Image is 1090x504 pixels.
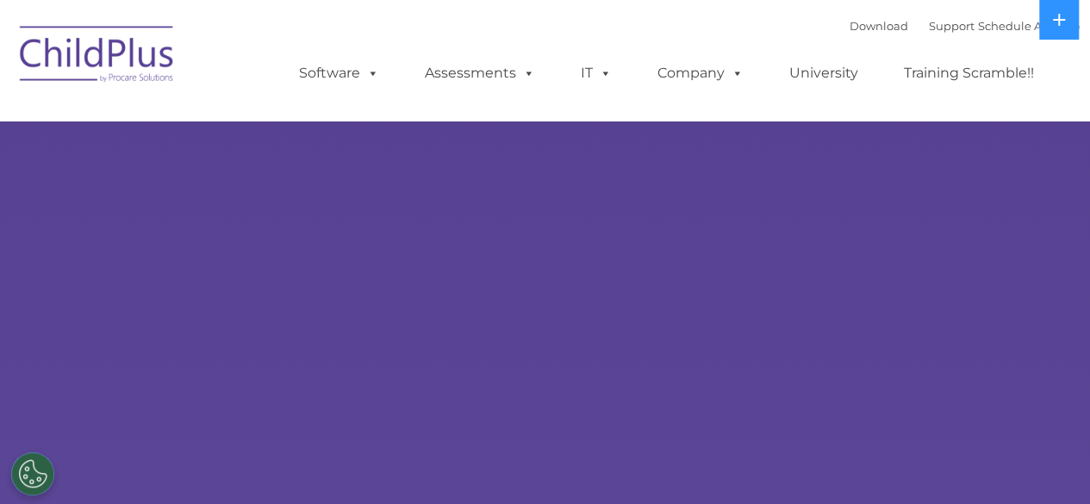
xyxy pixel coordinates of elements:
[850,19,1080,33] font: |
[978,19,1080,33] a: Schedule A Demo
[640,56,761,90] a: Company
[11,452,54,495] button: Cookies Settings
[772,56,875,90] a: University
[887,56,1051,90] a: Training Scramble!!
[929,19,975,33] a: Support
[282,56,396,90] a: Software
[564,56,629,90] a: IT
[850,19,908,33] a: Download
[11,14,184,100] img: ChildPlus by Procare Solutions
[408,56,552,90] a: Assessments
